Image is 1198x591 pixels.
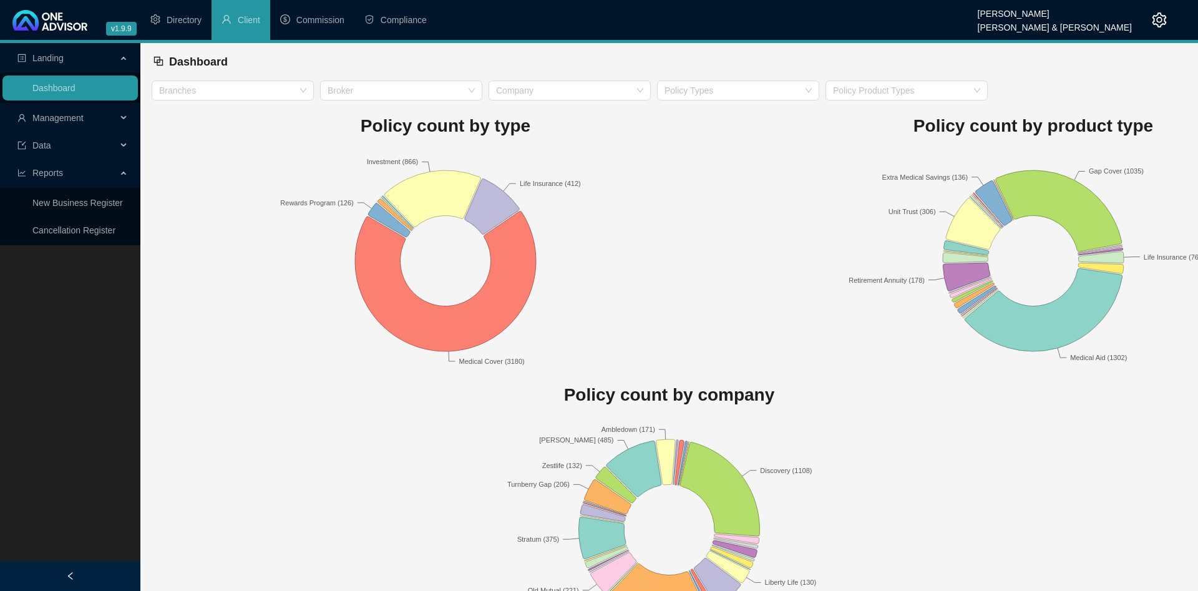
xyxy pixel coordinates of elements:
text: Turnberry Gap (206) [507,481,570,488]
span: Dashboard [169,56,228,68]
span: left [66,572,75,580]
span: Reports [32,168,63,178]
text: Life Insurance (412) [520,180,581,187]
a: Dashboard [32,83,75,93]
span: user [222,14,231,24]
span: Management [32,113,84,123]
text: Stratum (375) [517,535,559,543]
text: Retirement Annuity (178) [849,276,925,283]
text: Liberty Life (130) [765,579,817,586]
span: user [17,114,26,122]
span: Data [32,140,51,150]
span: setting [1152,12,1167,27]
span: import [17,141,26,150]
span: line-chart [17,169,26,177]
text: Discovery (1108) [760,467,812,474]
a: New Business Register [32,198,123,208]
span: v1.9.9 [106,22,137,36]
span: Commission [296,15,344,25]
text: Zestlife (132) [542,462,582,469]
span: Directory [167,15,202,25]
span: block [153,56,164,67]
text: [PERSON_NAME] (485) [539,436,613,444]
span: setting [150,14,160,24]
text: Investment (866) [367,158,419,165]
span: Client [238,15,260,25]
span: Landing [32,53,64,63]
img: 2df55531c6924b55f21c4cf5d4484680-logo-light.svg [12,10,87,31]
span: dollar [280,14,290,24]
text: Rewards Program (126) [280,198,353,206]
text: Extra Medical Savings (136) [882,173,968,180]
span: Compliance [381,15,427,25]
a: Cancellation Register [32,225,115,235]
span: safety [364,14,374,24]
div: [PERSON_NAME] [978,3,1132,17]
h1: Policy count by type [152,112,739,140]
text: Medical Cover (3180) [459,357,525,364]
text: Medical Aid (1302) [1070,354,1127,361]
span: profile [17,54,26,62]
text: Unit Trust (306) [889,208,936,215]
div: [PERSON_NAME] & [PERSON_NAME] [978,17,1132,31]
h1: Policy count by company [152,381,1187,409]
text: Ambledown (171) [601,426,655,433]
text: Gap Cover (1035) [1089,167,1144,175]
